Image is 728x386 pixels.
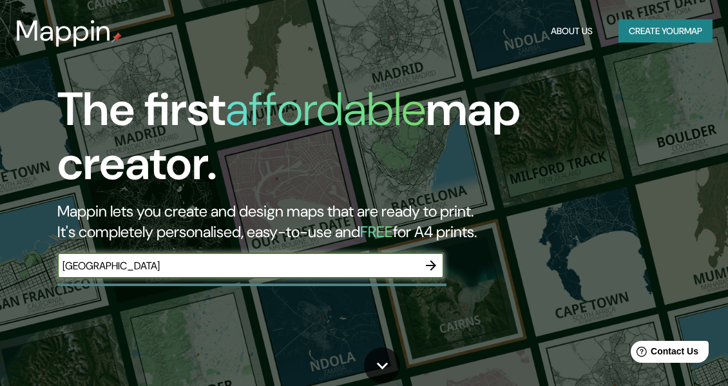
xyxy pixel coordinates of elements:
[546,19,598,43] button: About Us
[57,258,418,273] input: Choose your favourite place
[225,79,426,139] h1: affordable
[57,82,640,201] h1: The first map creator.
[618,19,713,43] button: Create yourmap
[360,222,393,242] h5: FREE
[111,32,122,43] img: mappin-pin
[57,201,640,242] h2: Mappin lets you create and design maps that are ready to print. It's completely personalised, eas...
[613,336,714,372] iframe: Help widget launcher
[15,14,111,48] h3: Mappin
